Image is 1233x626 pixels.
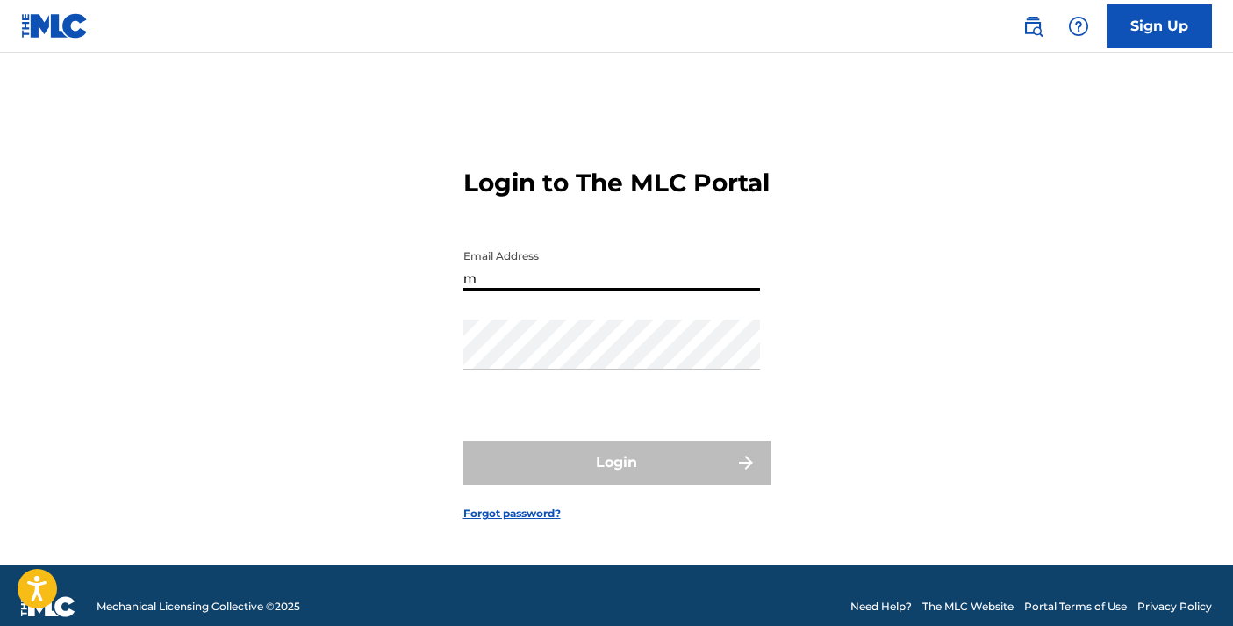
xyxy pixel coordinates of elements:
a: Sign Up [1107,4,1212,48]
span: Mechanical Licensing Collective © 2025 [97,599,300,615]
img: help [1068,16,1089,37]
img: logo [21,596,75,617]
a: Need Help? [850,599,912,615]
img: MLC Logo [21,13,89,39]
a: Public Search [1015,9,1050,44]
div: Help [1061,9,1096,44]
h3: Login to The MLC Portal [463,168,770,198]
a: Portal Terms of Use [1024,599,1127,615]
img: search [1022,16,1043,37]
a: Forgot password? [463,506,561,522]
a: Privacy Policy [1137,599,1212,615]
a: The MLC Website [922,599,1014,615]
